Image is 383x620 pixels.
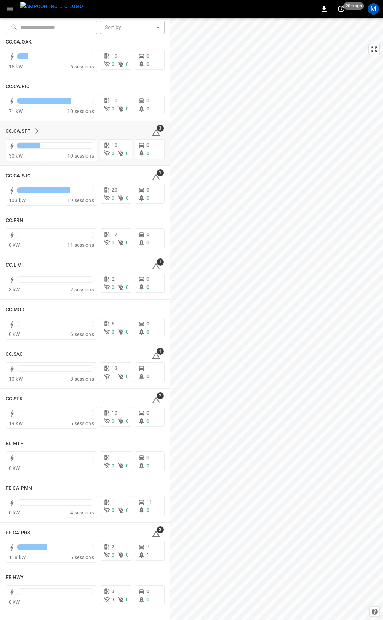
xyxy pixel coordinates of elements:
[157,169,164,176] span: 1
[126,418,129,424] span: 0
[6,574,24,581] h6: FE.HWY
[9,153,23,159] span: 30 kW
[9,64,23,69] span: 15 kW
[70,64,94,69] span: 6 sessions
[157,125,164,132] span: 3
[6,83,29,91] h6: CC.CA.RIC
[112,142,117,148] span: 10
[126,507,129,513] span: 0
[146,232,149,237] span: 0
[343,2,364,10] span: 20 s ago
[6,127,30,135] h6: CC.CA.SFF
[146,276,149,282] span: 0
[146,321,149,326] span: 0
[146,597,149,602] span: 0
[126,374,129,379] span: 0
[112,365,117,371] span: 13
[335,3,347,15] button: set refresh interval
[112,195,115,201] span: 0
[6,484,32,492] h6: FE.CA.PMN
[9,331,20,337] span: 0 kW
[112,329,115,335] span: 0
[70,287,94,292] span: 2 sessions
[146,418,149,424] span: 0
[157,526,164,533] span: 3
[9,287,20,292] span: 8 kW
[67,153,94,159] span: 10 sessions
[146,455,149,460] span: 0
[112,321,115,326] span: 6
[6,529,30,537] h6: FE.CA.PRS
[6,440,24,448] h6: EL.MTH
[146,374,149,379] span: 0
[112,374,115,379] span: 1
[146,53,149,59] span: 0
[70,421,94,426] span: 5 sessions
[146,106,149,112] span: 0
[9,242,20,248] span: 0 kW
[6,217,23,224] h6: CC.FRN
[112,507,115,513] span: 0
[6,172,31,180] h6: CC.CA.SJO
[112,455,115,460] span: 1
[70,510,94,516] span: 4 sessions
[146,329,149,335] span: 0
[157,348,164,355] span: 1
[6,395,23,403] h6: CC.STK
[146,142,149,148] span: 0
[6,306,25,314] h6: CC.MOD
[67,242,94,248] span: 11 sessions
[112,276,115,282] span: 2
[112,410,117,416] span: 10
[9,108,23,114] span: 71 kW
[9,465,20,471] span: 0 kW
[146,499,152,505] span: 11
[126,195,129,201] span: 0
[67,198,94,203] span: 19 sessions
[70,331,94,337] span: 6 sessions
[126,552,129,558] span: 0
[9,421,23,426] span: 19 kW
[112,61,115,67] span: 0
[126,463,129,468] span: 0
[6,38,32,46] h6: CC.CA.OAK
[6,351,23,358] h6: CC.SAC
[146,588,149,594] span: 0
[146,544,149,550] span: 7
[146,195,149,201] span: 0
[6,261,21,269] h6: CC.LIV
[9,376,23,382] span: 10 kW
[67,108,94,114] span: 10 sessions
[112,106,115,112] span: 0
[146,507,149,513] span: 0
[146,410,149,416] span: 0
[126,240,129,245] span: 0
[126,284,129,290] span: 0
[157,258,164,266] span: 1
[112,232,117,237] span: 12
[126,61,129,67] span: 0
[20,2,83,11] img: ampcontrol.io logo
[112,463,115,468] span: 0
[126,597,129,602] span: 0
[368,3,379,15] div: profile-icon
[146,187,149,193] span: 0
[146,463,149,468] span: 0
[170,18,383,620] canvas: Map
[9,198,26,203] span: 103 kW
[112,284,115,290] span: 0
[112,588,115,594] span: 3
[112,499,115,505] span: 1
[157,392,164,399] span: 2
[146,552,149,558] span: 1
[9,554,26,560] span: 118 kW
[146,365,149,371] span: 1
[70,554,94,560] span: 5 sessions
[146,61,149,67] span: 0
[146,240,149,245] span: 0
[112,98,117,103] span: 10
[146,98,149,103] span: 0
[146,284,149,290] span: 0
[112,418,115,424] span: 0
[112,240,115,245] span: 0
